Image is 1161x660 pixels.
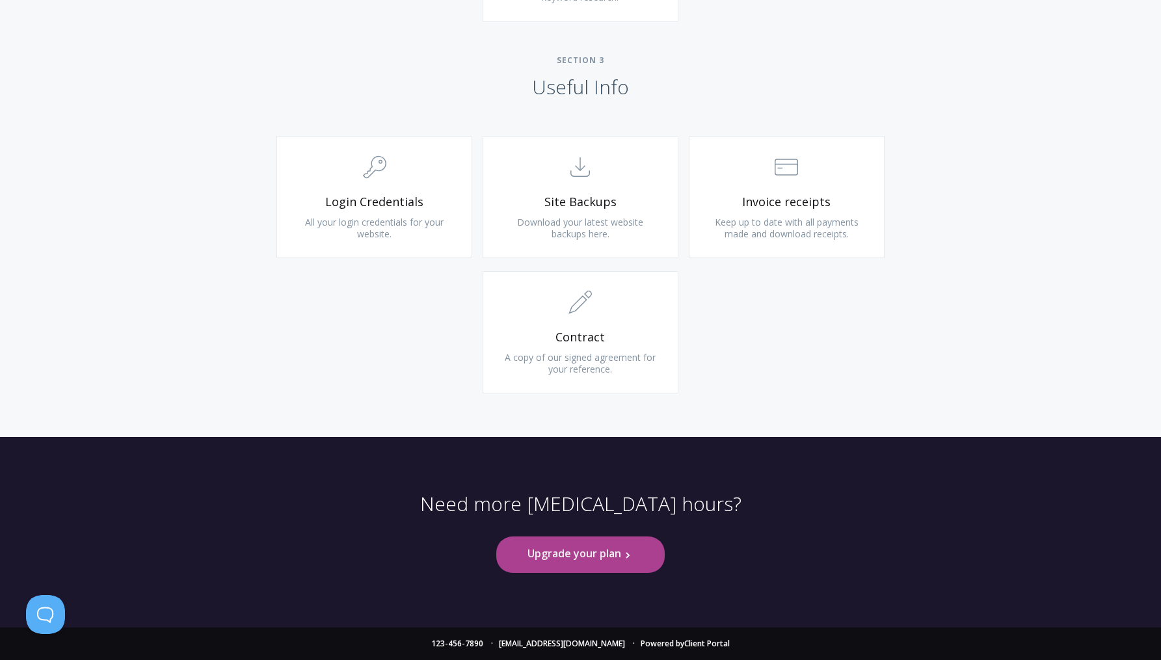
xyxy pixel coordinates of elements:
[297,194,452,209] span: Login Credentials
[517,216,643,240] span: Download your latest website backups here.
[420,492,741,537] p: Need more [MEDICAL_DATA] hours?
[499,638,625,649] a: [EMAIL_ADDRESS][DOMAIN_NAME]
[709,194,864,209] span: Invoice receipts
[715,216,859,240] span: Keep up to date with all payments made and download receipts.
[503,194,658,209] span: Site Backups
[505,351,656,375] span: A copy of our signed agreement for your reference.
[627,640,730,648] li: Powered by
[496,536,664,572] a: Upgrade your plan
[503,330,658,345] span: Contract
[483,136,678,258] a: Site Backups Download your latest website backups here.
[483,271,678,393] a: Contract A copy of our signed agreement for your reference.
[26,595,65,634] iframe: Toggle Customer Support
[684,638,730,649] a: Client Portal
[431,638,483,649] a: 123-456-7890
[276,136,472,258] a: Login Credentials All your login credentials for your website.
[305,216,444,240] span: All your login credentials for your website.
[689,136,885,258] a: Invoice receipts Keep up to date with all payments made and download receipts.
